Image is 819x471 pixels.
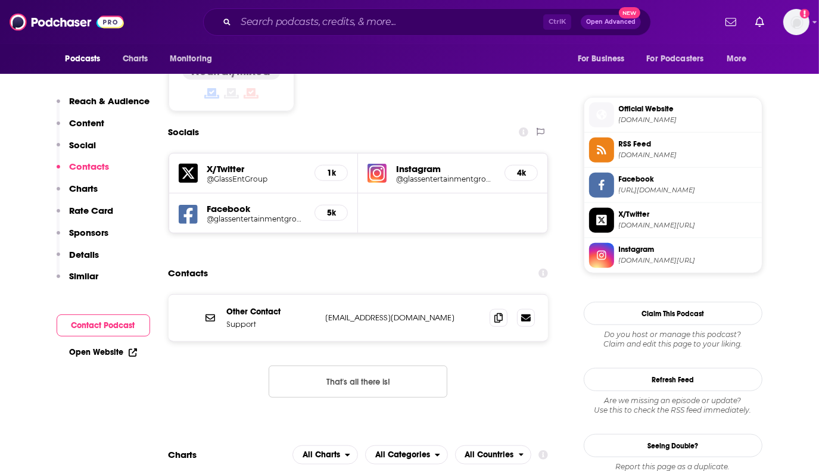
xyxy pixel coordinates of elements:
h2: Platforms [292,445,358,464]
h2: Socials [169,121,200,144]
h2: Contacts [169,262,208,285]
span: Open Advanced [586,19,636,25]
p: Details [70,249,99,260]
a: Official Website[DOMAIN_NAME] [589,102,757,127]
button: Refresh Feed [584,368,762,391]
a: @GlassEntGroup [207,174,306,183]
h5: 5k [325,208,338,218]
p: Charts [70,183,98,194]
h5: Facebook [207,203,306,214]
span: Charts [123,51,148,67]
button: open menu [639,48,721,70]
h5: 4k [515,168,528,178]
p: [EMAIL_ADDRESS][DOMAIN_NAME] [326,313,481,323]
img: User Profile [783,9,809,35]
a: RSS Feed[DOMAIN_NAME] [589,138,757,163]
span: All Charts [303,451,340,459]
button: Details [57,249,99,271]
p: Other Contact [227,307,316,317]
button: Contacts [57,161,110,183]
button: open menu [292,445,358,464]
span: For Business [578,51,625,67]
button: open menu [57,48,116,70]
button: Social [57,139,96,161]
button: Reach & Audience [57,95,150,117]
span: X/Twitter [619,209,757,220]
h2: Countries [455,445,532,464]
a: Instagram[DOMAIN_NAME][URL] [589,243,757,268]
button: Nothing here. [269,366,447,398]
span: instagram.com/glassentertainmentgroup [619,256,757,265]
button: open menu [365,445,448,464]
a: Facebook[URL][DOMAIN_NAME] [589,173,757,198]
button: Claim This Podcast [584,302,762,325]
button: Charts [57,183,98,205]
span: Podcasts [66,51,101,67]
span: For Podcasters [647,51,704,67]
svg: Add a profile image [800,9,809,18]
button: open menu [569,48,640,70]
span: Monitoring [170,51,212,67]
a: Show notifications dropdown [721,12,741,32]
span: New [619,7,640,18]
div: Search podcasts, credits, & more... [203,8,651,36]
span: iheart.com [619,116,757,124]
span: omnycontent.com [619,151,757,160]
a: Seeing Double? [584,434,762,457]
a: @glassentertainmentgroup [396,174,495,183]
p: Support [227,319,316,329]
button: Sponsors [57,227,109,249]
button: open menu [455,445,532,464]
h5: Instagram [396,163,495,174]
p: Contacts [70,161,110,172]
h2: Categories [365,445,448,464]
button: Similar [57,270,99,292]
span: Facebook [619,174,757,185]
button: Content [57,117,105,139]
span: https://www.facebook.com/glassentertainmentgroup [619,186,757,195]
a: Open Website [70,347,137,357]
span: Logged in as putnampublicity [783,9,809,35]
p: Rate Card [70,205,114,216]
button: Contact Podcast [57,314,150,336]
span: All Categories [375,451,430,459]
div: Claim and edit this page to your liking. [584,330,762,349]
a: Charts [115,48,155,70]
img: iconImage [368,164,387,183]
span: RSS Feed [619,139,757,149]
input: Search podcasts, credits, & more... [236,13,543,32]
span: More [727,51,747,67]
button: open menu [161,48,228,70]
button: open menu [718,48,762,70]
p: Similar [70,270,99,282]
h5: X/Twitter [207,163,306,174]
a: @glassentertainmentgroup [207,214,306,223]
p: Reach & Audience [70,95,150,107]
span: Instagram [619,244,757,255]
span: All Countries [465,451,514,459]
span: Official Website [619,104,757,114]
button: Show profile menu [783,9,809,35]
img: Podchaser - Follow, Share and Rate Podcasts [10,11,124,33]
p: Sponsors [70,227,109,238]
p: Content [70,117,105,129]
a: Show notifications dropdown [751,12,769,32]
h5: 1k [325,168,338,178]
div: Are we missing an episode or update? Use this to check the RSS feed immediately. [584,396,762,415]
h2: Charts [169,449,197,460]
button: Open AdvancedNew [581,15,641,29]
button: Rate Card [57,205,114,227]
p: Social [70,139,96,151]
span: Do you host or manage this podcast? [584,330,762,339]
a: X/Twitter[DOMAIN_NAME][URL] [589,208,757,233]
span: Ctrl K [543,14,571,30]
span: twitter.com/GlassEntGroup [619,221,757,230]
